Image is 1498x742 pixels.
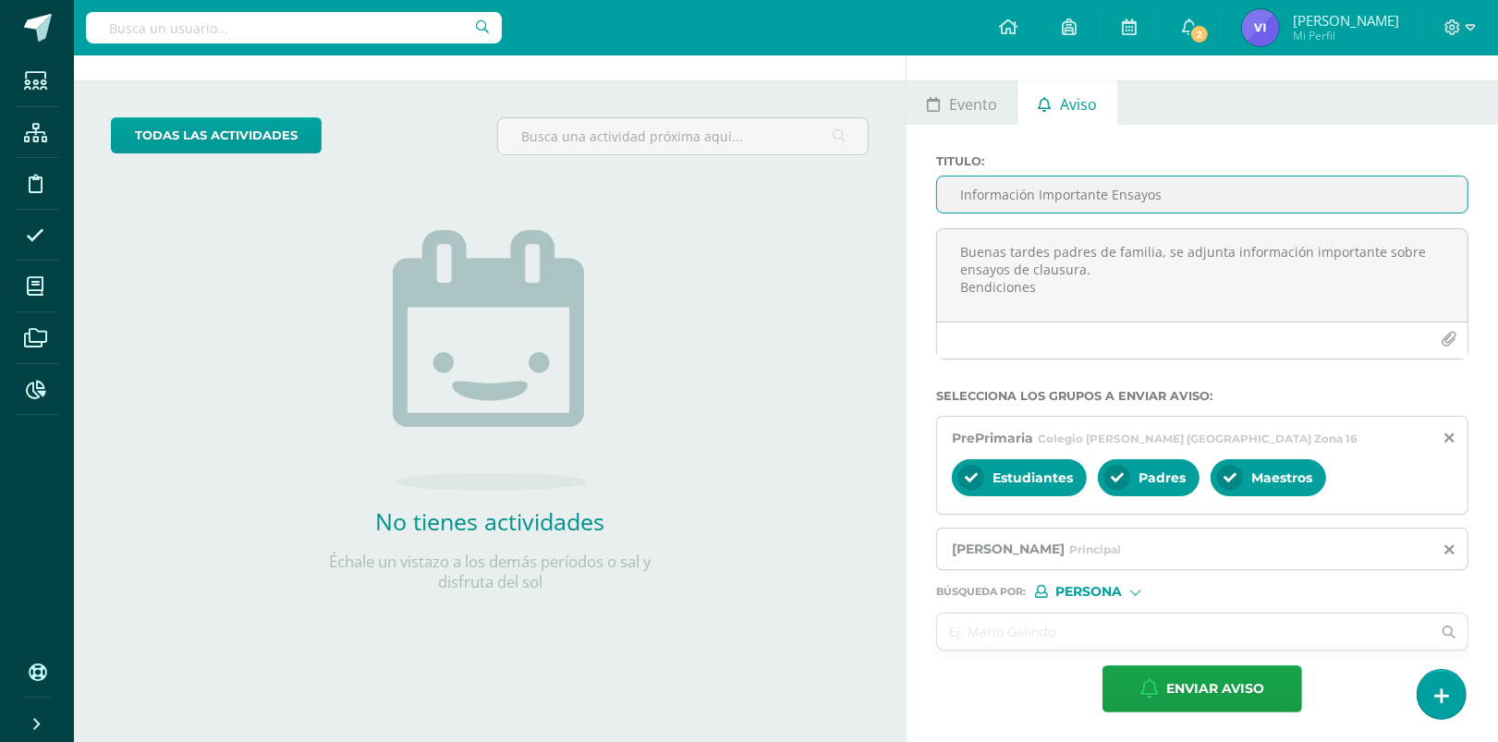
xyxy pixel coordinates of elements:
span: PrePrimaria [952,430,1033,446]
span: Búsqueda por : [936,587,1026,597]
span: Estudiantes [993,469,1073,486]
span: [PERSON_NAME] [1293,11,1399,30]
span: Aviso [1060,82,1097,127]
p: Échale un vistazo a los demás períodos o sal y disfruta del sol [305,552,675,592]
a: Aviso [1017,80,1116,125]
span: Padres [1139,469,1186,486]
img: no_activities.png [393,230,587,491]
span: Colegio [PERSON_NAME] [GEOGRAPHIC_DATA] Zona 16 [1038,432,1358,445]
span: Enviar aviso [1166,666,1264,712]
span: Principal [1069,542,1121,556]
div: [object Object] [1035,585,1174,598]
span: 2 [1189,24,1210,44]
textarea: Buenas tardes padres de familia, se adjunta información importante sobre ensayos de clausura. Ben... [937,229,1468,322]
button: Enviar aviso [1102,665,1302,712]
span: Mi Perfil [1293,28,1399,43]
input: Busca una actividad próxima aquí... [498,118,868,154]
span: [PERSON_NAME] [952,541,1065,557]
input: Titulo [937,176,1468,213]
span: Persona [1055,587,1122,597]
a: Evento [907,80,1017,125]
label: Selecciona los grupos a enviar aviso : [936,389,1468,403]
label: Titulo : [936,154,1468,168]
a: todas las Actividades [111,117,322,153]
input: Busca un usuario... [86,12,502,43]
img: 6d45eeb63ee2576034cb40a112175507.png [1242,9,1279,46]
span: Evento [949,82,997,127]
input: Ej. Mario Galindo [937,614,1431,650]
span: Maestros [1251,469,1312,486]
h2: No tienes actividades [305,505,675,537]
